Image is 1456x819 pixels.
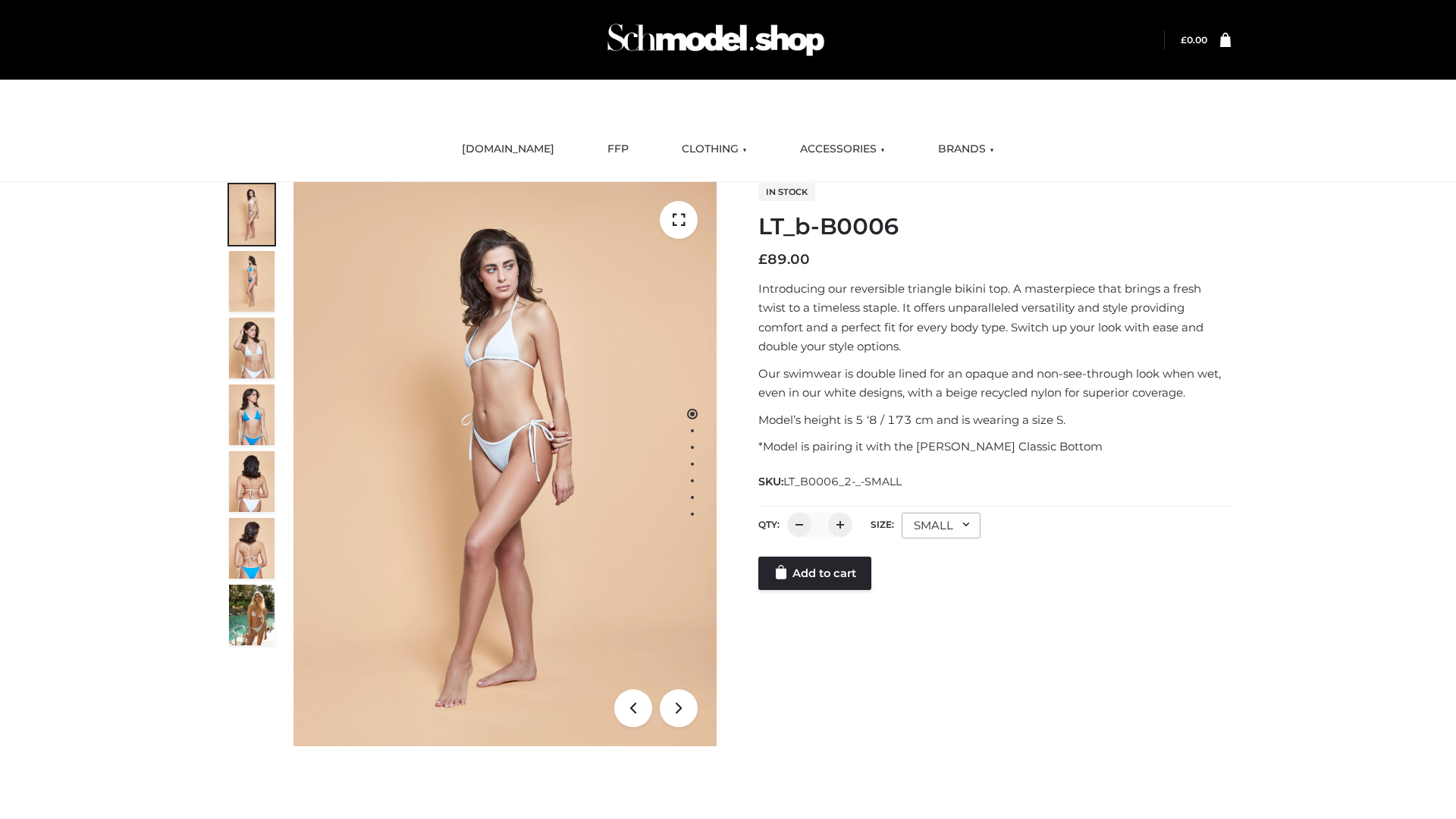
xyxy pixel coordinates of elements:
span: SKU: [758,472,903,491]
img: ArielClassicBikiniTop_CloudNine_AzureSky_OW114ECO_8-scaled.jpg [229,518,275,579]
img: ArielClassicBikiniTop_CloudNine_AzureSky_OW114ECO_4-scaled.jpg [229,384,275,445]
span: £ [758,251,767,268]
a: [DOMAIN_NAME] [450,133,566,166]
a: CLOTHING [670,133,758,166]
img: Schmodel Admin 964 [602,10,830,70]
label: QTY: [758,519,780,530]
label: Size: [871,519,894,530]
a: ACCESSORIES [789,133,896,166]
img: ArielClassicBikiniTop_CloudNine_AzureSky_OW114ECO_1 [293,182,717,746]
h1: LT_b-B0006 [758,213,1231,240]
img: Arieltop_CloudNine_AzureSky2.jpg [229,585,275,645]
img: ArielClassicBikiniTop_CloudNine_AzureSky_OW114ECO_7-scaled.jpg [229,451,275,512]
p: *Model is pairing it with the [PERSON_NAME] Classic Bottom [758,437,1231,457]
span: £ [1181,34,1187,45]
a: £0.00 [1181,34,1207,45]
a: BRANDS [927,133,1006,166]
img: ArielClassicBikiniTop_CloudNine_AzureSky_OW114ECO_2-scaled.jpg [229,251,275,312]
img: ArielClassicBikiniTop_CloudNine_AzureSky_OW114ECO_3-scaled.jpg [229,318,275,378]
img: ArielClassicBikiniTop_CloudNine_AzureSky_OW114ECO_1-scaled.jpg [229,184,275,245]
p: Our swimwear is double lined for an opaque and non-see-through look when wet, even in our white d... [758,364,1231,403]
bdi: 89.00 [758,251,810,268]
div: SMALL [902,513,981,538]
span: LT_B0006_2-_-SMALL [783,475,902,488]
span: In stock [758,183,815,201]
bdi: 0.00 [1181,34,1207,45]
p: Introducing our reversible triangle bikini top. A masterpiece that brings a fresh twist to a time... [758,279,1231,356]
a: Add to cart [758,557,871,590]
a: FFP [596,133,640,166]
p: Model’s height is 5 ‘8 / 173 cm and is wearing a size S. [758,410,1231,430]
